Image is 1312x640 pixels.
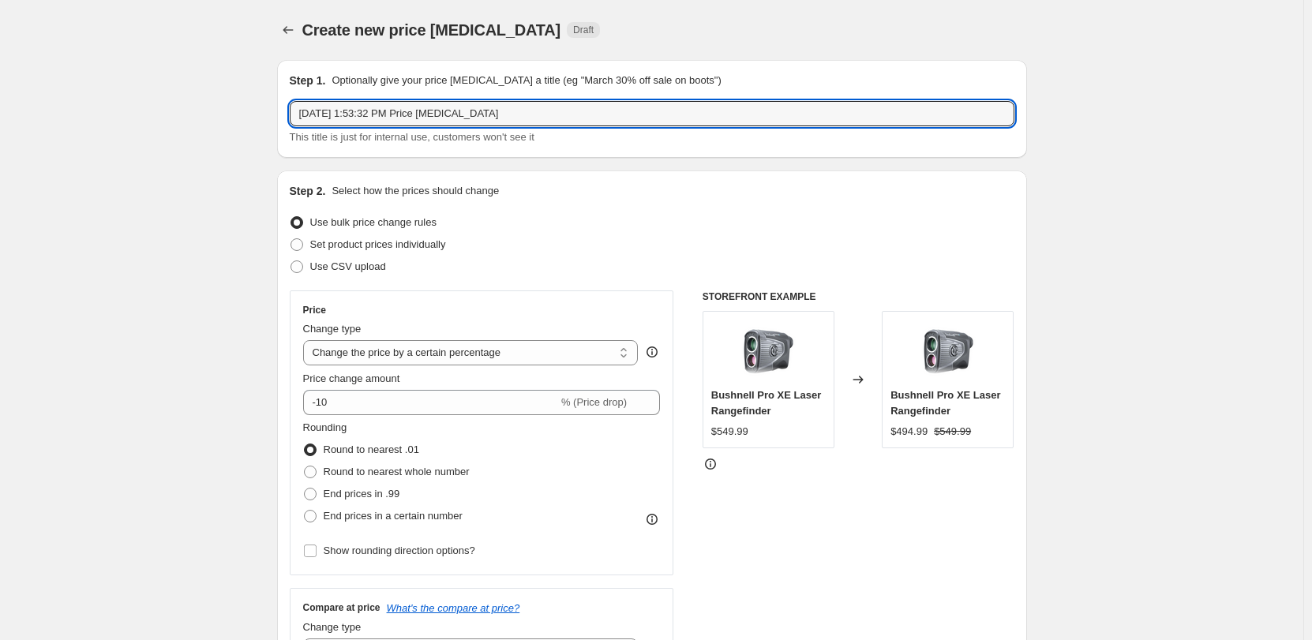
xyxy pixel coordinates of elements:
[310,238,446,250] span: Set product prices individually
[890,389,1000,417] span: Bushnell Pro XE Laser Rangefinder
[934,424,971,440] strike: $549.99
[711,389,821,417] span: Bushnell Pro XE Laser Rangefinder
[303,323,362,335] span: Change type
[644,344,660,360] div: help
[303,621,362,633] span: Change type
[332,73,721,88] p: Optionally give your price [MEDICAL_DATA] a title (eg "March 30% off sale on boots")
[324,466,470,477] span: Round to nearest whole number
[303,304,326,316] h3: Price
[290,183,326,199] h2: Step 2.
[332,183,499,199] p: Select how the prices should change
[303,372,400,384] span: Price change amount
[290,131,534,143] span: This title is just for internal use, customers won't see it
[324,444,419,455] span: Round to nearest .01
[703,290,1014,303] h6: STOREFRONT EXAMPLE
[890,424,928,440] div: $494.99
[303,390,558,415] input: -15
[290,101,1014,126] input: 30% off holiday sale
[303,421,347,433] span: Rounding
[277,19,299,41] button: Price change jobs
[711,424,748,440] div: $549.99
[324,488,400,500] span: End prices in .99
[303,601,380,614] h3: Compare at price
[310,260,386,272] span: Use CSV upload
[310,216,437,228] span: Use bulk price change rules
[387,602,520,614] button: What's the compare at price?
[917,320,980,383] img: image22_80x.png
[302,21,561,39] span: Create new price [MEDICAL_DATA]
[737,320,800,383] img: image22_80x.png
[573,24,594,36] span: Draft
[561,396,627,408] span: % (Price drop)
[324,510,463,522] span: End prices in a certain number
[290,73,326,88] h2: Step 1.
[324,545,475,556] span: Show rounding direction options?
